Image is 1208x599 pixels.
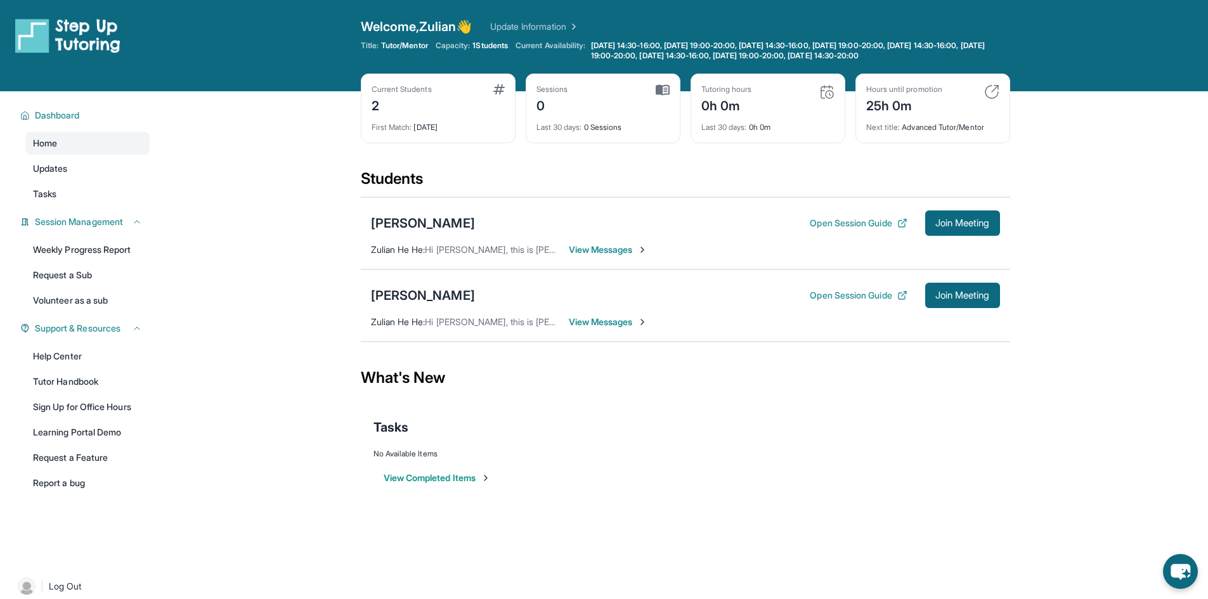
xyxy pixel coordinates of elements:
[372,94,432,115] div: 2
[536,122,582,132] span: Last 30 days :
[866,115,999,132] div: Advanced Tutor/Mentor
[41,579,44,594] span: |
[490,20,579,33] a: Update Information
[25,370,150,393] a: Tutor Handbook
[493,84,505,94] img: card
[472,41,508,51] span: 1 Students
[373,418,408,436] span: Tasks
[566,20,579,33] img: Chevron Right
[25,446,150,469] a: Request a Feature
[25,238,150,261] a: Weekly Progress Report
[588,41,1010,61] a: [DATE] 14:30-16:00, [DATE] 19:00-20:00, [DATE] 14:30-16:00, [DATE] 19:00-20:00, [DATE] 14:30-16:0...
[30,216,142,228] button: Session Management
[810,217,907,229] button: Open Session Guide
[371,287,475,304] div: [PERSON_NAME]
[361,350,1010,406] div: What's New
[30,322,142,335] button: Support & Resources
[637,317,647,327] img: Chevron-Right
[569,316,648,328] span: View Messages
[819,84,835,100] img: card
[33,188,56,200] span: Tasks
[35,216,123,228] span: Session Management
[371,214,475,232] div: [PERSON_NAME]
[361,18,472,35] span: Welcome, Zulian 👋
[866,84,942,94] div: Hours until promotion
[49,580,82,593] span: Log Out
[25,132,150,155] a: Home
[371,316,425,327] span: Zulian He He :
[536,94,568,115] div: 0
[569,243,648,256] span: View Messages
[536,84,568,94] div: Sessions
[701,84,752,94] div: Tutoring hours
[372,84,432,94] div: Current Students
[536,115,670,132] div: 0 Sessions
[30,109,142,122] button: Dashboard
[436,41,471,51] span: Capacity:
[25,289,150,312] a: Volunteer as a sub
[18,577,36,595] img: user-img
[925,283,1000,308] button: Join Meeting
[866,122,900,132] span: Next title :
[925,210,1000,236] button: Join Meeting
[935,292,990,299] span: Join Meeting
[33,162,68,175] span: Updates
[373,449,997,459] div: No Available Items
[701,115,835,132] div: 0h 0m
[33,137,57,150] span: Home
[381,41,428,51] span: Tutor/Mentor
[35,322,120,335] span: Support & Resources
[361,41,379,51] span: Title:
[25,421,150,444] a: Learning Portal Demo
[15,18,120,53] img: logo
[372,115,505,132] div: [DATE]
[984,84,999,100] img: card
[35,109,80,122] span: Dashboard
[701,94,752,115] div: 0h 0m
[656,84,670,96] img: card
[25,264,150,287] a: Request a Sub
[637,245,647,255] img: Chevron-Right
[701,122,747,132] span: Last 30 days :
[25,472,150,494] a: Report a bug
[25,345,150,368] a: Help Center
[1163,554,1198,589] button: chat-button
[866,94,942,115] div: 25h 0m
[810,289,907,302] button: Open Session Guide
[935,219,990,227] span: Join Meeting
[25,183,150,205] a: Tasks
[371,244,425,255] span: Zulian He He :
[372,122,412,132] span: First Match :
[591,41,1008,61] span: [DATE] 14:30-16:00, [DATE] 19:00-20:00, [DATE] 14:30-16:00, [DATE] 19:00-20:00, [DATE] 14:30-16:0...
[25,396,150,418] a: Sign Up for Office Hours
[361,169,1010,196] div: Students
[25,157,150,180] a: Updates
[384,472,491,484] button: View Completed Items
[516,41,585,61] span: Current Availability:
